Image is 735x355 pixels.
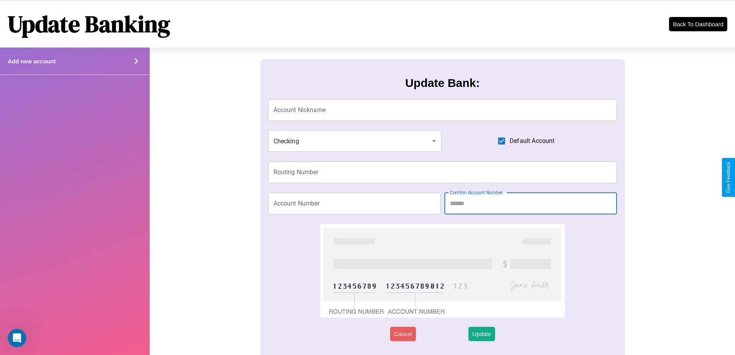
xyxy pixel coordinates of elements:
[8,58,56,65] h4: Add new account
[320,224,564,318] img: check
[390,327,416,341] button: Cancel
[450,189,503,196] label: Confirm Account Number
[510,136,554,146] span: Default Account
[8,8,170,40] h1: Update Banking
[405,76,480,90] h3: Update Bank:
[268,130,442,152] div: Checking
[8,329,26,347] iframe: Intercom live chat
[468,327,495,341] button: Update
[726,162,731,193] div: Give Feedback
[669,17,727,31] button: Back To Dashboard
